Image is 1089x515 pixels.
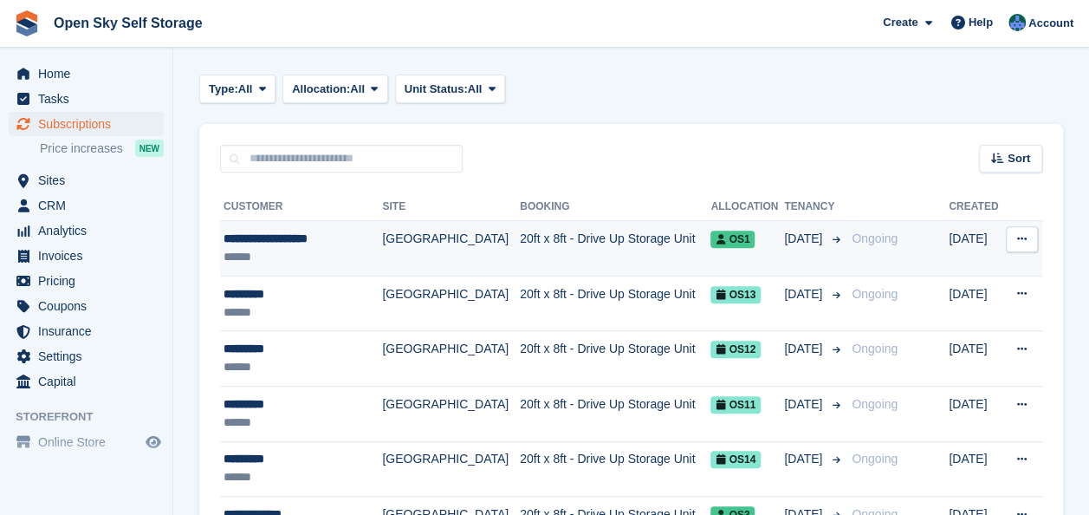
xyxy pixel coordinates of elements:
a: Open Sky Self Storage [47,9,210,37]
span: Ongoing [852,342,898,355]
td: [GEOGRAPHIC_DATA] [382,386,520,441]
span: [DATE] [784,450,826,468]
span: OS13 [710,286,761,303]
a: Price increases NEW [40,139,164,158]
span: All [238,81,253,98]
td: 20ft x 8ft - Drive Up Storage Unit [520,221,710,277]
span: Tasks [38,87,142,111]
a: menu [9,269,164,293]
span: Subscriptions [38,112,142,136]
a: Preview store [143,432,164,453]
span: OS14 [710,451,761,468]
span: OS1 [710,231,755,248]
span: [DATE] [784,230,826,248]
td: 20ft x 8ft - Drive Up Storage Unit [520,441,710,497]
td: 20ft x 8ft - Drive Up Storage Unit [520,276,710,331]
th: Customer [220,193,382,221]
td: [GEOGRAPHIC_DATA] [382,331,520,387]
td: [DATE] [949,221,1002,277]
button: Allocation: All [282,75,388,103]
span: Create [883,14,917,31]
span: [DATE] [784,395,826,414]
span: Allocation: [292,81,350,98]
th: Allocation [710,193,784,221]
img: Damon Boniface [1008,14,1026,31]
td: 20ft x 8ft - Drive Up Storage Unit [520,331,710,387]
a: menu [9,218,164,243]
span: Sort [1008,150,1030,167]
span: Ongoing [852,397,898,411]
a: menu [9,62,164,86]
span: Ongoing [852,452,898,466]
span: Sites [38,168,142,192]
span: Ongoing [852,287,898,301]
span: [DATE] [784,285,826,303]
a: menu [9,87,164,111]
span: Unit Status: [405,81,468,98]
th: Tenancy [784,193,845,221]
span: Coupons [38,294,142,318]
td: [DATE] [949,276,1002,331]
td: [GEOGRAPHIC_DATA] [382,221,520,277]
span: All [468,81,483,98]
span: CRM [38,193,142,218]
span: All [350,81,365,98]
a: menu [9,168,164,192]
span: Home [38,62,142,86]
td: [DATE] [949,386,1002,441]
span: OS11 [710,396,761,414]
button: Type: All [199,75,275,103]
span: Online Store [38,430,142,454]
span: Price increases [40,140,123,157]
a: menu [9,244,164,268]
span: Capital [38,369,142,394]
td: [GEOGRAPHIC_DATA] [382,441,520,497]
th: Site [382,193,520,221]
th: Created [949,193,1002,221]
span: Analytics [38,218,142,243]
span: Storefront [16,408,172,426]
span: Insurance [38,319,142,343]
span: Ongoing [852,231,898,245]
span: Pricing [38,269,142,293]
a: menu [9,369,164,394]
span: Settings [38,344,142,368]
div: NEW [135,140,164,157]
a: menu [9,294,164,318]
td: 20ft x 8ft - Drive Up Storage Unit [520,386,710,441]
span: Invoices [38,244,142,268]
img: stora-icon-8386f47178a22dfd0bd8f6a31ec36ba5ce8667c1dd55bd0f319d3a0aa187defe.svg [14,10,40,36]
td: [DATE] [949,331,1002,387]
span: Help [969,14,993,31]
span: Type: [209,81,238,98]
button: Unit Status: All [395,75,505,103]
span: [DATE] [784,340,826,358]
a: menu [9,430,164,454]
th: Booking [520,193,710,221]
td: [DATE] [949,441,1002,497]
a: menu [9,112,164,136]
td: [GEOGRAPHIC_DATA] [382,276,520,331]
a: menu [9,193,164,218]
a: menu [9,319,164,343]
a: menu [9,344,164,368]
span: OS12 [710,341,761,358]
span: Account [1028,15,1073,32]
